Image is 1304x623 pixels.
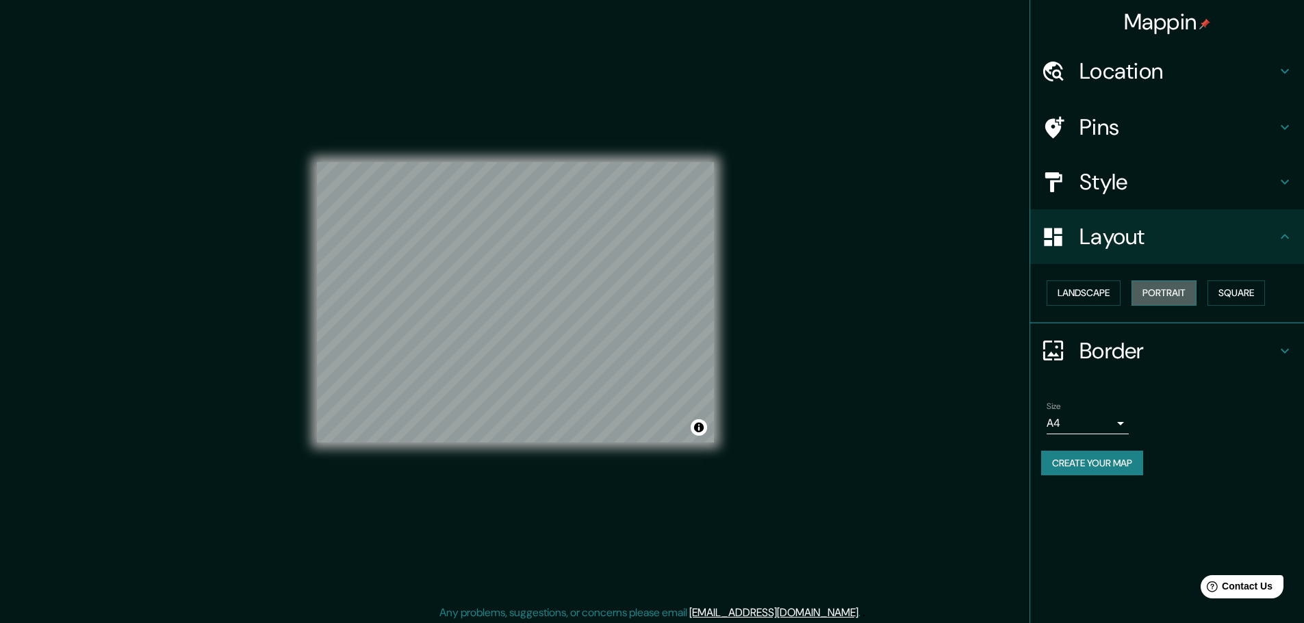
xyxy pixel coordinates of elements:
div: . [862,605,865,621]
p: Any problems, suggestions, or concerns please email . [439,605,860,621]
h4: Pins [1079,114,1277,141]
canvas: Map [317,162,714,442]
div: . [860,605,862,621]
button: Square [1207,280,1265,306]
button: Toggle attribution [691,419,707,436]
div: Border [1030,323,1304,378]
a: [EMAIL_ADDRESS][DOMAIN_NAME] [689,605,858,620]
h4: Mappin [1124,8,1211,36]
h4: Style [1079,168,1277,196]
div: Location [1030,44,1304,98]
button: Portrait [1132,280,1197,306]
div: Layout [1030,209,1304,264]
img: pin-icon.png [1199,18,1210,29]
h4: Location [1079,57,1277,85]
h4: Border [1079,337,1277,364]
div: Pins [1030,100,1304,155]
div: Style [1030,155,1304,209]
div: A4 [1047,412,1129,434]
label: Size [1047,400,1061,412]
button: Landscape [1047,280,1121,306]
iframe: Help widget launcher [1182,570,1289,608]
h4: Layout [1079,223,1277,250]
button: Create your map [1041,451,1143,476]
